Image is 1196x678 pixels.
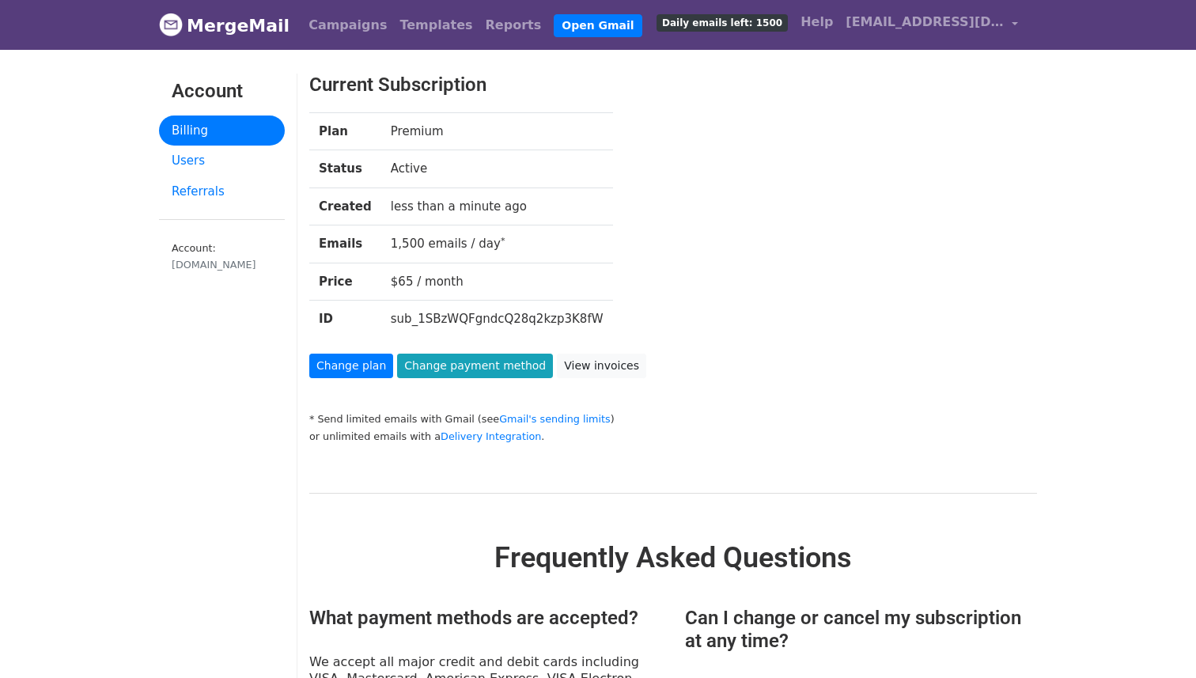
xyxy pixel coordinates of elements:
div: [DOMAIN_NAME] [172,257,272,272]
a: Change plan [309,354,393,378]
td: 1,500 emails / day [381,225,613,263]
a: Referrals [159,176,285,207]
td: Active [381,150,613,188]
a: Daily emails left: 1500 [650,6,794,38]
th: Plan [309,112,381,150]
h2: Frequently Asked Questions [309,541,1037,575]
a: Change payment method [397,354,553,378]
a: Users [159,146,285,176]
small: Account: [172,242,272,272]
th: ID [309,301,381,338]
a: View invoices [557,354,646,378]
td: sub_1SBzWQFgndcQ28q2kzp3K8fW [381,301,613,338]
a: Reports [479,9,548,41]
h3: Can I change or cancel my subscription at any time? [685,607,1037,653]
a: Templates [393,9,479,41]
a: Open Gmail [554,14,642,37]
th: Created [309,187,381,225]
small: * Send limited emails with Gmail (see ) or unlimited emails with a . [309,413,615,443]
h3: What payment methods are accepted? [309,607,661,630]
a: Help [794,6,839,38]
span: [EMAIL_ADDRESS][DOMAIN_NAME] [846,13,1004,32]
th: Status [309,150,381,188]
a: MergeMail [159,9,290,42]
h3: Account [172,80,272,103]
span: Daily emails left: 1500 [657,14,788,32]
th: Emails [309,225,381,263]
td: Premium [381,112,613,150]
td: less than a minute ago [381,187,613,225]
h3: Current Subscription [309,74,975,97]
img: MergeMail logo [159,13,183,36]
a: Billing [159,116,285,146]
th: Price [309,263,381,301]
a: Campaigns [302,9,393,41]
a: Gmail's sending limits [499,413,611,425]
a: Delivery Integration [441,430,541,442]
td: $65 / month [381,263,613,301]
a: [EMAIL_ADDRESS][DOMAIN_NAME] [839,6,1024,44]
